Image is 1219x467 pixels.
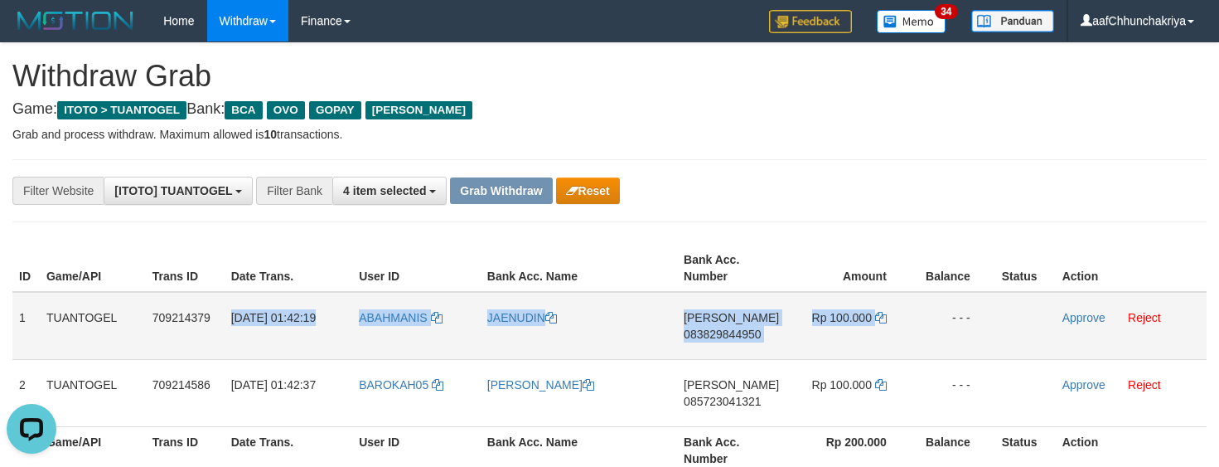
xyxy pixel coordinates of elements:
th: Action [1056,245,1207,292]
button: Grab Withdraw [450,178,552,204]
span: [DATE] 01:42:37 [231,378,316,392]
a: Copy 100000 to clipboard [875,378,887,392]
td: TUANTOGEL [40,359,146,426]
td: TUANTOGEL [40,292,146,360]
img: Button%20Memo.svg [877,10,946,33]
th: Status [995,245,1056,292]
th: Bank Acc. Name [481,245,677,292]
th: Balance [912,245,995,292]
a: Approve [1062,311,1105,324]
span: 34 [935,4,957,19]
th: Trans ID [146,245,225,292]
a: JAENUDIN [487,311,557,324]
th: Game/API [40,245,146,292]
span: Copy 085723041321 to clipboard [684,395,761,408]
span: OVO [267,101,305,119]
a: Reject [1128,378,1161,392]
span: [PERSON_NAME] [365,101,472,119]
div: Filter Bank [256,177,332,205]
button: Open LiveChat chat widget [7,7,56,56]
span: [DATE] 01:42:19 [231,311,316,324]
span: 4 item selected [343,184,426,197]
span: [PERSON_NAME] [684,311,779,324]
span: BAROKAH05 [359,378,428,392]
div: Filter Website [12,177,104,205]
img: MOTION_logo.png [12,8,138,33]
a: [PERSON_NAME] [487,378,594,392]
span: 709214379 [152,311,210,324]
a: Approve [1062,378,1105,392]
th: ID [12,245,40,292]
td: - - - [912,292,995,360]
span: 709214586 [152,378,210,392]
button: 4 item selected [332,177,447,205]
th: Amount [786,245,912,292]
td: 2 [12,359,40,426]
strong: 10 [264,128,277,141]
p: Grab and process withdraw. Maximum allowed is transactions. [12,126,1207,143]
td: - - - [912,359,995,426]
img: Feedback.jpg [769,10,852,33]
th: User ID [352,245,481,292]
a: Reject [1128,311,1161,324]
span: ITOTO > TUANTOGEL [57,101,186,119]
th: Bank Acc. Number [677,245,786,292]
span: [ITOTO] TUANTOGEL [114,184,232,197]
span: [PERSON_NAME] [684,378,779,392]
td: 1 [12,292,40,360]
span: Copy 083829844950 to clipboard [684,328,761,341]
a: ABAHMANIS [359,311,442,324]
span: ABAHMANIS [359,311,427,324]
span: Rp 100.000 [812,311,872,324]
h4: Game: Bank: [12,101,1207,118]
span: BCA [225,101,262,119]
h1: Withdraw Grab [12,60,1207,93]
a: BAROKAH05 [359,378,443,392]
span: Rp 100.000 [812,378,872,392]
img: panduan.png [971,10,1054,32]
button: Reset [556,178,620,204]
button: [ITOTO] TUANTOGEL [104,177,253,205]
th: Date Trans. [225,245,352,292]
a: Copy 100000 to clipboard [875,311,887,324]
span: GOPAY [309,101,361,119]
